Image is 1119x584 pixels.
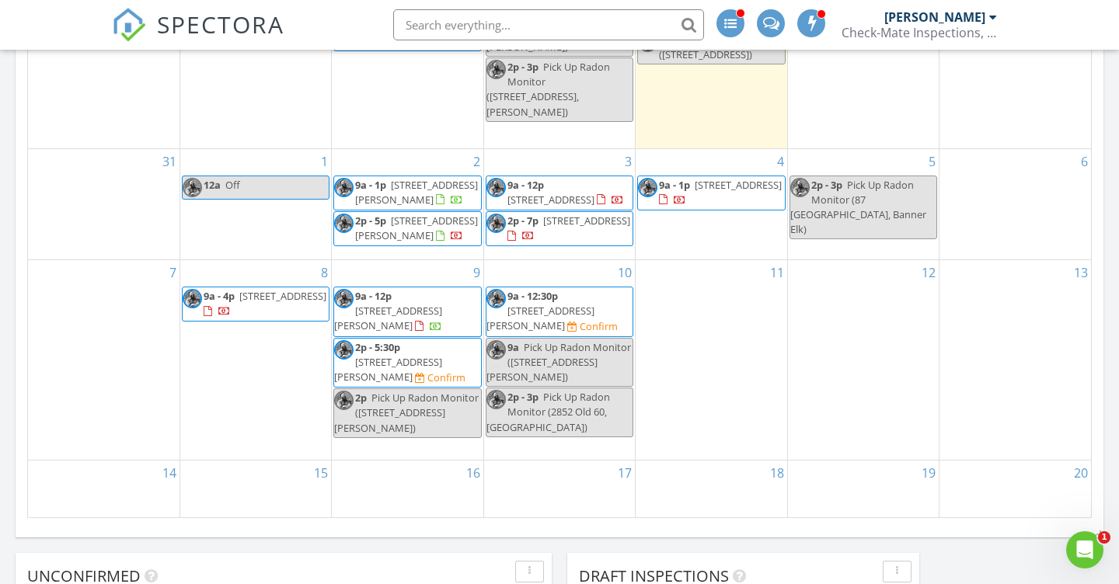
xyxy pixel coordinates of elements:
a: Go to September 5, 2025 [926,149,939,174]
a: 9a - 12p [STREET_ADDRESS] [486,176,633,210]
span: [STREET_ADDRESS][PERSON_NAME] [334,304,442,332]
a: 2p - 5p [STREET_ADDRESS][PERSON_NAME] [333,211,481,246]
img: mvimg_20200319_161005.jpg [486,390,506,409]
img: mvimg_20200319_161005.jpg [486,340,506,360]
img: mvimg_20200319_161005.jpg [334,289,354,308]
td: Go to September 17, 2025 [483,461,635,517]
td: Go to September 11, 2025 [636,260,787,461]
img: mvimg_20200319_161005.jpg [183,289,202,308]
span: 2p - 7p [507,214,539,228]
input: Search everything... [393,9,704,40]
td: Go to September 10, 2025 [483,260,635,461]
td: Go to September 5, 2025 [787,148,939,259]
span: Pick Up Radon Monitor ([STREET_ADDRESS][PERSON_NAME]) [486,340,631,384]
span: [STREET_ADDRESS] [239,289,326,303]
span: 2p - 3p [507,390,539,404]
img: mvimg_20200319_161005.jpg [486,214,506,233]
span: 9a - 1p [659,178,690,192]
span: 9a - 12:30p [507,289,558,303]
span: 2p - 3p [811,178,842,192]
span: 2p - 3p [507,60,539,74]
span: 9a - 12p [507,178,544,192]
a: 9a - 12p [STREET_ADDRESS][PERSON_NAME] [333,287,481,337]
span: 9a - 1p [355,178,386,192]
td: Go to September 8, 2025 [180,260,331,461]
td: Go to September 4, 2025 [636,148,787,259]
img: mvimg_20200319_161005.jpg [334,340,354,360]
td: Go to August 31, 2025 [28,148,180,259]
a: 9a - 12:30p [STREET_ADDRESS][PERSON_NAME] Confirm [486,287,633,337]
span: [STREET_ADDRESS][PERSON_NAME] [355,214,478,242]
div: [PERSON_NAME] [884,9,985,25]
a: Go to September 2, 2025 [470,149,483,174]
a: Go to September 4, 2025 [774,149,787,174]
img: mvimg_20200319_161005.jpg [486,178,506,197]
img: mvimg_20200319_161005.jpg [334,214,354,233]
div: Confirm [427,371,465,384]
span: [STREET_ADDRESS][PERSON_NAME] [486,304,594,332]
a: 9a - 1p [STREET_ADDRESS] [637,176,785,210]
img: mvimg_20200319_161005.jpg [638,178,657,197]
span: [STREET_ADDRESS] [543,214,630,228]
a: 9a - 1p [STREET_ADDRESS] [659,178,782,207]
span: 1 [1098,531,1110,544]
img: The Best Home Inspection Software - Spectora [112,8,146,42]
a: 2p - 5p [STREET_ADDRESS][PERSON_NAME] [355,214,478,242]
span: [STREET_ADDRESS] [695,178,782,192]
td: Go to September 19, 2025 [787,461,939,517]
a: Go to September 3, 2025 [622,149,635,174]
a: Confirm [415,370,465,385]
td: Go to September 13, 2025 [939,260,1091,461]
a: Go to September 9, 2025 [470,260,483,285]
a: 9a - 12:30p [STREET_ADDRESS][PERSON_NAME] [486,289,594,332]
span: Pick Up Radon Monitor (2852 Old 60, [GEOGRAPHIC_DATA]) [486,390,610,433]
img: mvimg_20200319_161005.jpg [486,60,506,79]
span: [STREET_ADDRESS][PERSON_NAME] [334,355,442,384]
a: 9a - 4p [STREET_ADDRESS] [182,287,329,322]
a: 9a - 1p [STREET_ADDRESS][PERSON_NAME] [333,176,481,210]
a: 9a - 1p [STREET_ADDRESS][PERSON_NAME] [355,178,478,207]
img: mvimg_20200319_161005.jpg [790,178,810,197]
td: Go to September 15, 2025 [180,461,331,517]
a: 9a - 12p [STREET_ADDRESS][PERSON_NAME] [334,289,442,332]
span: Pick Up Radon Monitor ([STREET_ADDRESS][PERSON_NAME]) [486,10,631,54]
a: Go to September 12, 2025 [919,260,939,285]
a: Go to September 19, 2025 [919,461,939,485]
span: 12a [204,178,221,192]
span: [STREET_ADDRESS][PERSON_NAME] [355,178,478,207]
span: Pick Up Radon Monitor ([STREET_ADDRESS][PERSON_NAME]) [334,391,479,434]
a: Go to September 7, 2025 [166,260,180,285]
span: 2p - 5:30p [355,340,400,354]
td: Go to September 14, 2025 [28,461,180,517]
img: mvimg_20200319_161005.jpg [183,178,202,197]
td: Go to September 16, 2025 [332,461,483,517]
span: 2p [355,391,367,405]
a: Go to August 31, 2025 [159,149,180,174]
td: Go to September 7, 2025 [28,260,180,461]
td: Go to September 18, 2025 [636,461,787,517]
a: 9a - 12p [STREET_ADDRESS] [507,178,624,207]
iframe: Intercom live chat [1066,531,1103,568]
a: Go to September 11, 2025 [767,260,787,285]
a: Go to September 16, 2025 [463,461,483,485]
a: Confirm [567,319,618,334]
td: Go to September 12, 2025 [787,260,939,461]
div: Confirm [580,320,618,332]
a: Go to September 15, 2025 [311,461,331,485]
a: 2p - 5:30p [STREET_ADDRESS][PERSON_NAME] [334,340,442,384]
a: 9a - 4p [STREET_ADDRESS] [204,289,326,318]
img: mvimg_20200319_161005.jpg [486,289,506,308]
a: Go to September 1, 2025 [318,149,331,174]
span: Off [225,178,240,192]
span: [STREET_ADDRESS] [507,193,594,207]
span: Pick Up Radon Monitor (87 [GEOGRAPHIC_DATA], Banner Elk) [790,178,926,237]
span: 9a [507,340,519,354]
a: 2p - 5:30p [STREET_ADDRESS][PERSON_NAME] Confirm [333,338,481,388]
img: mvimg_20200319_161005.jpg [334,178,354,197]
span: SPECTORA [157,8,284,40]
div: Check-Mate Inspections, LLC [842,25,997,40]
a: Go to September 10, 2025 [615,260,635,285]
span: 9a - 12p [355,289,392,303]
a: Go to September 17, 2025 [615,461,635,485]
a: Go to September 14, 2025 [159,461,180,485]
